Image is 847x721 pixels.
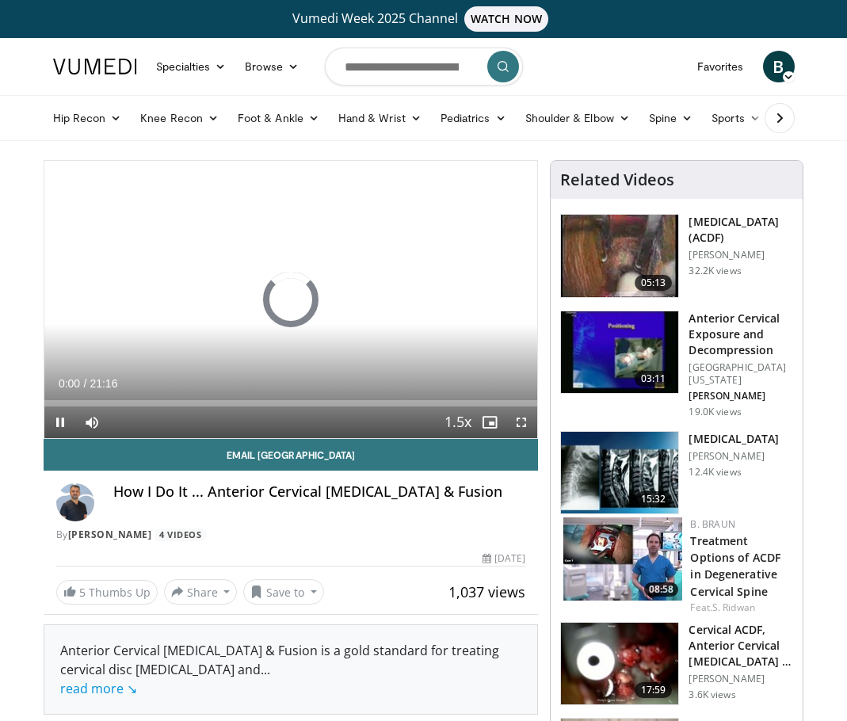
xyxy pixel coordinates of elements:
button: Mute [76,406,108,438]
a: Email [GEOGRAPHIC_DATA] [44,439,539,471]
button: Pause [44,406,76,438]
input: Search topics, interventions [325,48,523,86]
a: Specialties [147,51,236,82]
img: 009a77ed-cfd7-46ce-89c5-e6e5196774e0.150x105_q85_crop-smart_upscale.jpg [563,517,682,601]
p: [GEOGRAPHIC_DATA][US_STATE] [689,361,793,387]
img: dard_1.png.150x105_q85_crop-smart_upscale.jpg [561,432,678,514]
a: Pediatrics [431,102,516,134]
span: 17:59 [635,682,673,698]
span: 15:32 [635,491,673,507]
a: 15:32 [MEDICAL_DATA] [PERSON_NAME] 12.4K views [560,431,793,515]
h4: How I Do It ... Anterior Cervical [MEDICAL_DATA] & Fusion [113,483,526,501]
img: Dr_Ali_Bydon_Performs_An_ACDF_Procedure_100000624_3.jpg.150x105_q85_crop-smart_upscale.jpg [561,215,678,297]
button: Save to [243,579,324,605]
p: [PERSON_NAME] [689,390,793,402]
span: 1,037 views [448,582,525,601]
p: 3.6K views [689,689,735,701]
h3: Cervical ACDF, Anterior Cervical [MEDICAL_DATA] & Fusion [689,622,793,669]
a: Sports [702,102,770,134]
a: Favorites [688,51,754,82]
img: 45d9052e-5211-4d55-8682-bdc6aa14d650.150x105_q85_crop-smart_upscale.jpg [561,623,678,705]
p: 12.4K views [689,466,741,479]
h3: [MEDICAL_DATA] [689,431,779,447]
span: 21:16 [90,377,117,390]
a: Hip Recon [44,102,132,134]
a: Hand & Wrist [329,102,431,134]
div: Feat. [690,601,790,615]
button: Share [164,579,238,605]
span: 08:58 [644,582,678,597]
a: 5 Thumbs Up [56,580,158,605]
a: S. Ridwan [712,601,755,614]
a: Spine [639,102,702,134]
span: 0:00 [59,377,80,390]
img: Avatar [56,483,94,521]
p: 19.0K views [689,406,741,418]
span: ... [60,661,270,697]
span: / [84,377,87,390]
a: Browse [235,51,308,82]
p: [PERSON_NAME] [689,673,793,685]
a: read more ↘ [60,680,137,697]
video-js: Video Player [44,161,538,438]
button: Enable picture-in-picture mode [474,406,506,438]
img: 38786_0000_3.png.150x105_q85_crop-smart_upscale.jpg [561,311,678,394]
a: 03:11 Anterior Cervical Exposure and Decompression [GEOGRAPHIC_DATA][US_STATE] [PERSON_NAME] 19.0... [560,311,793,418]
a: 4 Videos [155,528,207,542]
div: Progress Bar [44,400,538,406]
a: Shoulder & Elbow [516,102,639,134]
h4: Related Videos [560,170,674,189]
a: Vumedi Week 2025 ChannelWATCH NOW [44,6,804,32]
a: Treatment Options of ACDF in Degenerative Cervical Spine [690,533,781,598]
a: 05:13 [MEDICAL_DATA] (ACDF) [PERSON_NAME] 32.2K views [560,214,793,298]
h3: Anterior Cervical Exposure and Decompression [689,311,793,358]
p: 32.2K views [689,265,741,277]
span: WATCH NOW [464,6,548,32]
img: VuMedi Logo [53,59,137,74]
div: By [56,528,526,542]
span: 05:13 [635,275,673,291]
div: [DATE] [483,551,525,566]
a: 17:59 Cervical ACDF, Anterior Cervical [MEDICAL_DATA] & Fusion [PERSON_NAME] 3.6K views [560,622,793,706]
span: 5 [79,585,86,600]
a: 08:58 [563,517,682,601]
button: Playback Rate [442,406,474,438]
button: Fullscreen [506,406,537,438]
p: [PERSON_NAME] [689,450,779,463]
a: [PERSON_NAME] [68,528,152,541]
span: 03:11 [635,371,673,387]
div: Anterior Cervical [MEDICAL_DATA] & Fusion is a gold standard for treating cervical disc [MEDICAL_... [60,641,522,698]
p: [PERSON_NAME] [689,249,793,261]
a: Foot & Ankle [228,102,329,134]
a: B [763,51,795,82]
a: Knee Recon [131,102,228,134]
h3: [MEDICAL_DATA] (ACDF) [689,214,793,246]
a: B. Braun [690,517,734,531]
